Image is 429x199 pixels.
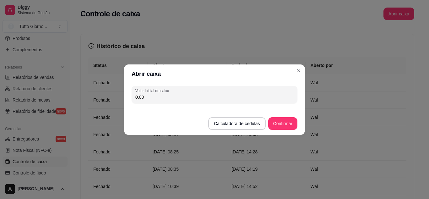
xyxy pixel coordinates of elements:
input: Valor inicial do caixa [135,94,294,100]
button: Calculadora de cédulas [208,117,265,130]
button: Confirmar [268,117,297,130]
header: Abrir caixa [124,64,305,83]
label: Valor inicial do caixa [135,88,171,93]
button: Close [294,66,304,76]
